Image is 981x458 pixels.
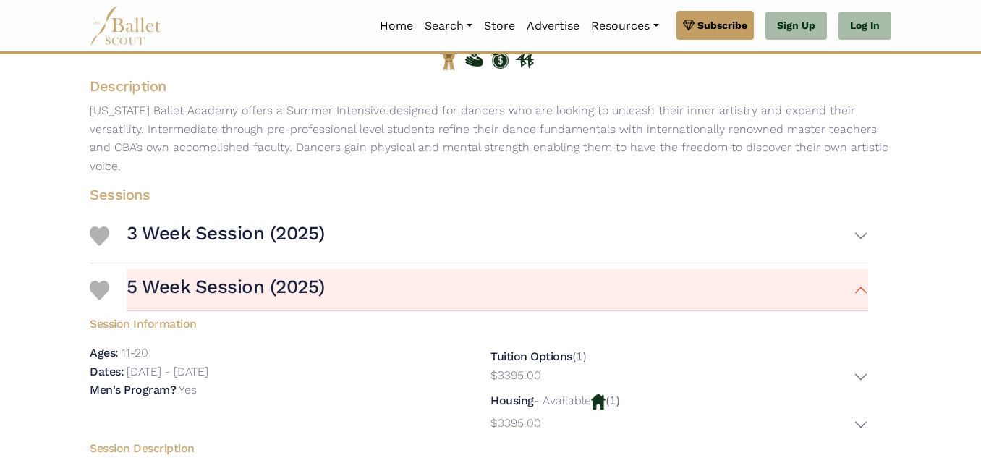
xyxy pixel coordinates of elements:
[78,311,880,332] h5: Session Information
[127,365,208,378] p: [DATE] - [DATE]
[516,49,534,68] img: In Person
[591,394,606,410] img: Housing Available
[127,221,325,246] h3: 3 Week Session (2025)
[78,441,880,457] h5: Session Description
[697,17,747,33] span: Subscribe
[374,11,419,41] a: Home
[585,11,664,41] a: Resources
[127,275,325,300] h3: 5 Week Session (2025)
[490,48,509,69] img: Offers Scholarship
[490,366,868,389] button: $3395.00
[179,383,197,396] p: Yes
[534,394,591,407] p: - Available
[90,281,109,300] img: Heart
[490,366,541,385] p: $3395.00
[127,216,868,258] button: 3 Week Session (2025)
[78,77,903,96] h4: Description
[838,12,891,41] a: Log In
[127,269,868,311] button: 5 Week Session (2025)
[490,347,868,388] div: (1)
[78,185,880,204] h4: Sessions
[490,414,541,433] p: $3395.00
[419,11,478,41] a: Search
[683,17,695,33] img: gem.svg
[90,226,109,246] img: Heart
[765,12,827,41] a: Sign Up
[490,394,534,407] h5: Housing
[478,11,521,41] a: Store
[521,11,585,41] a: Advertise
[78,101,903,175] p: [US_STATE] Ballet Academy offers a Summer Intensive designed for dancers who are looking to unlea...
[676,11,754,40] a: Subscribe
[90,383,176,396] h5: Men's Program?
[490,391,868,436] div: (1)
[90,365,124,378] h5: Dates:
[465,51,483,67] img: Offers Financial Aid
[122,346,148,360] p: 11-20
[440,48,458,71] img: National
[490,414,868,436] button: $3395.00
[90,346,119,360] h5: Ages:
[490,349,572,363] h5: Tuition Options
